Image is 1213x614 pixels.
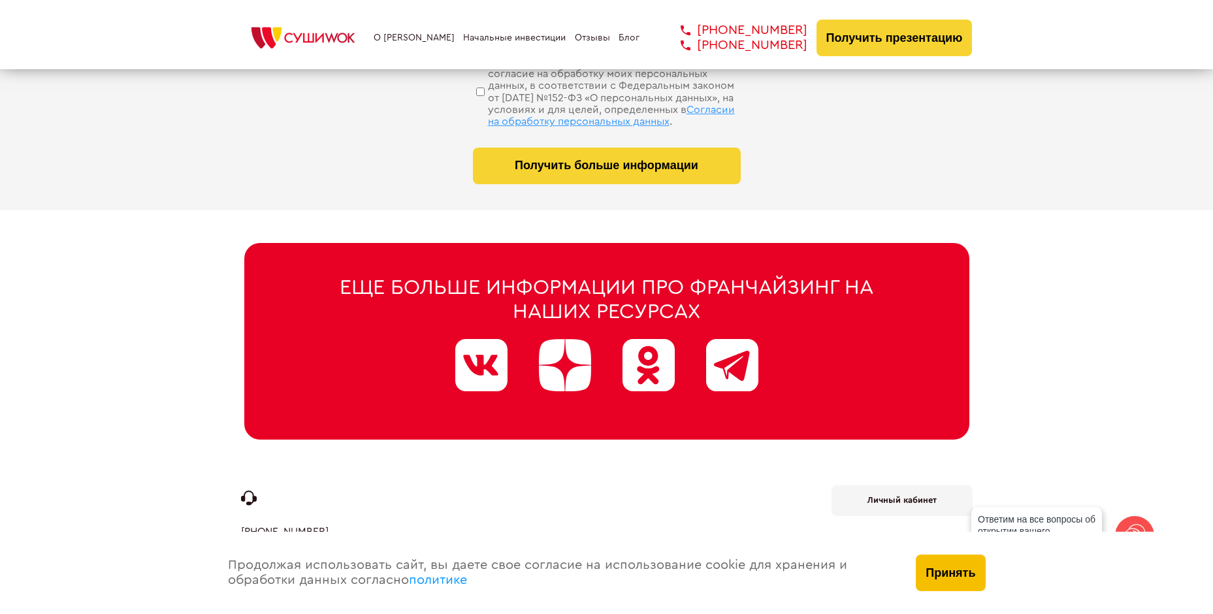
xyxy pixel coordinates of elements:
[916,555,985,591] button: Принять
[409,574,467,587] a: политике
[867,496,937,504] b: Личный кабинет
[832,485,973,516] a: Личный кабинет
[463,33,566,43] a: Начальные инвестиции
[488,105,735,127] span: Согласии на обработку персональных данных
[661,38,807,53] a: [PHONE_NUMBER]
[215,532,903,614] div: Продолжая использовать сайт, вы даете свое согласие на использование cookie для хранения и обрабо...
[488,56,741,127] div: Нажимая кнопку “Оставить заявку”, я даю свое согласие на обработку моих персональных данных, в со...
[661,23,807,38] a: [PHONE_NUMBER]
[575,33,610,43] a: Отзывы
[374,33,455,43] a: О [PERSON_NAME]
[515,159,698,172] span: Получить больше информации
[473,148,741,184] button: Получить больше информации
[306,276,907,324] div: Еще больше информации про франчайзинг на наших ресурсах
[971,507,1102,555] div: Ответим на все вопросы об открытии вашего [PERSON_NAME]!
[241,24,365,52] img: СУШИWOK
[619,33,639,43] a: Блог
[817,20,973,56] button: Получить презентацию
[241,526,329,538] a: [PHONE_NUMBER]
